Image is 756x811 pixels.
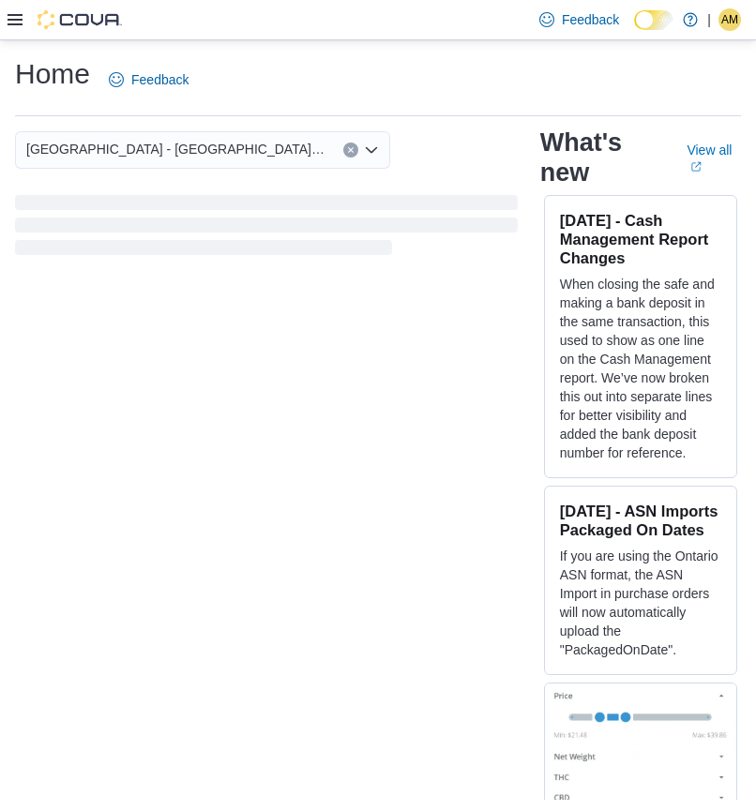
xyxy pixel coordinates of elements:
h3: [DATE] - Cash Management Report Changes [560,211,721,267]
p: If you are using the Ontario ASN format, the ASN Import in purchase orders will now automatically... [560,547,721,659]
span: Feedback [131,70,189,89]
input: Dark Mode [634,10,673,30]
p: When closing the safe and making a bank deposit in the same transaction, this used to show as one... [560,275,721,462]
span: [GEOGRAPHIC_DATA] - [GEOGRAPHIC_DATA][PERSON_NAME] - Fire & Flower [26,138,325,160]
h2: What's new [540,128,665,188]
h1: Home [15,55,90,93]
img: Cova [38,10,122,29]
div: Acheire Muhammad-Almoguea [718,8,741,31]
span: Loading [15,199,518,259]
span: Feedback [562,10,619,29]
a: View allExternal link [687,143,741,173]
a: Feedback [532,1,627,38]
h3: [DATE] - ASN Imports Packaged On Dates [560,502,721,539]
button: Clear input [343,143,358,158]
svg: External link [690,161,702,173]
button: Open list of options [364,143,379,158]
a: Feedback [101,61,196,98]
span: AM [721,8,738,31]
span: Dark Mode [634,30,635,31]
p: | [707,8,711,31]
